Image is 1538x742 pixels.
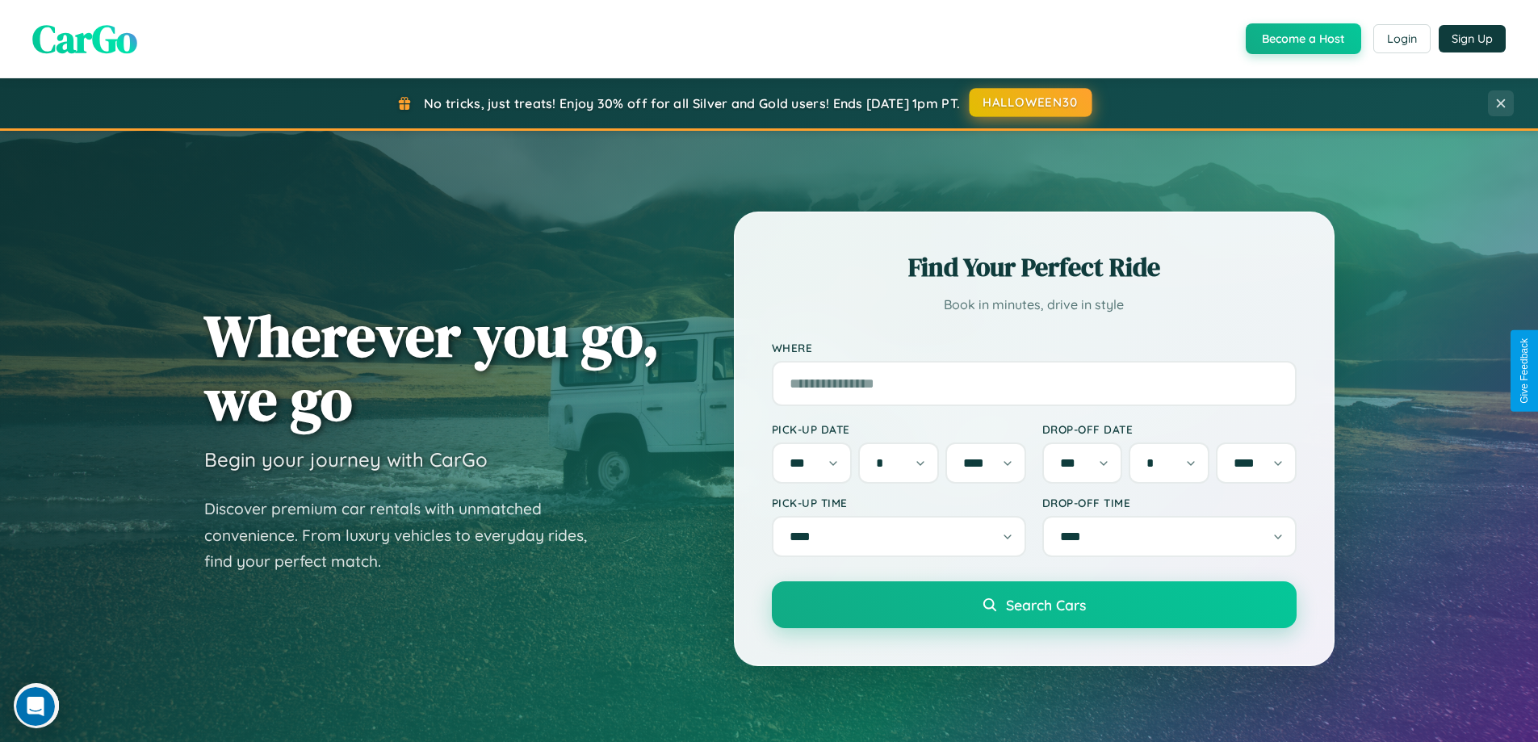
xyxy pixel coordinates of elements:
[772,422,1026,436] label: Pick-up Date
[6,6,300,51] div: Open Intercom Messenger
[970,88,1092,117] button: HALLOWEEN30
[204,447,488,472] h3: Begin your journey with CarGo
[16,687,55,726] iframe: Intercom live chat
[1373,24,1431,53] button: Login
[1042,496,1297,509] label: Drop-off Time
[1519,338,1530,404] div: Give Feedback
[1006,596,1086,614] span: Search Cars
[772,581,1297,628] button: Search Cars
[424,95,960,111] span: No tricks, just treats! Enjoy 30% off for all Silver and Gold users! Ends [DATE] 1pm PT.
[14,683,59,728] iframe: Intercom live chat discovery launcher
[772,249,1297,285] h2: Find Your Perfect Ride
[32,12,137,65] span: CarGo
[772,496,1026,509] label: Pick-up Time
[204,304,660,431] h1: Wherever you go, we go
[772,293,1297,317] p: Book in minutes, drive in style
[1246,23,1361,54] button: Become a Host
[204,496,608,575] p: Discover premium car rentals with unmatched convenience. From luxury vehicles to everyday rides, ...
[1439,25,1506,52] button: Sign Up
[1042,422,1297,436] label: Drop-off Date
[772,341,1297,354] label: Where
